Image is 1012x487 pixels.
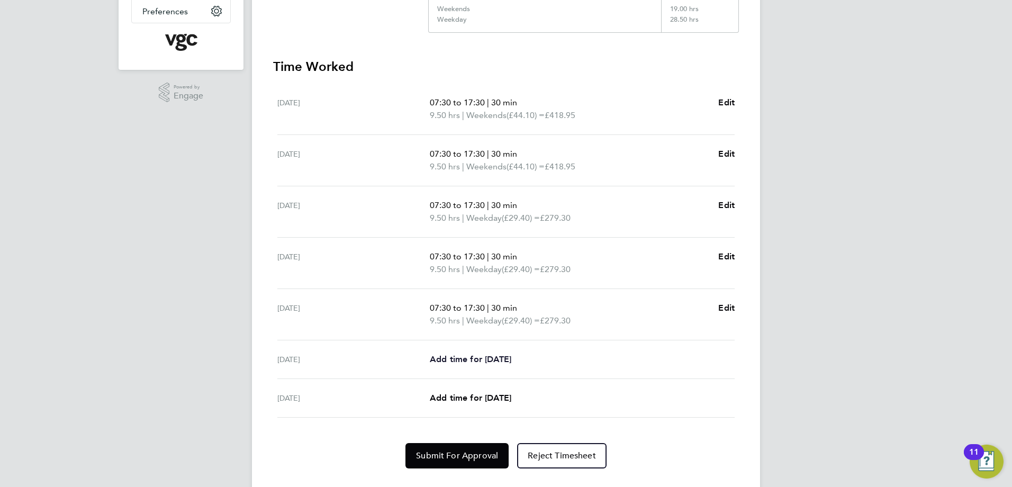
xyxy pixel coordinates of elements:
span: Edit [718,97,735,107]
div: Weekday [437,15,467,24]
div: 19.00 hrs [661,5,738,15]
div: [DATE] [277,148,430,173]
span: 07:30 to 17:30 [430,149,485,159]
div: 11 [969,452,979,466]
span: Engage [174,92,203,101]
a: Powered byEngage [159,83,204,103]
span: 07:30 to 17:30 [430,303,485,313]
div: [DATE] [277,250,430,276]
span: | [462,264,464,274]
a: Add time for [DATE] [430,392,511,404]
span: Add time for [DATE] [430,393,511,403]
div: [DATE] [277,96,430,122]
span: Edit [718,200,735,210]
span: 9.50 hrs [430,213,460,223]
span: 9.50 hrs [430,161,460,172]
span: | [487,149,489,159]
button: Open Resource Center, 11 new notifications [970,445,1004,479]
span: | [487,251,489,261]
span: | [462,315,464,326]
span: 07:30 to 17:30 [430,97,485,107]
a: Edit [718,148,735,160]
span: 30 min [491,303,517,313]
img: vgcgroup-logo-retina.png [165,34,197,51]
span: (£29.40) = [502,264,540,274]
span: | [462,110,464,120]
a: Go to home page [131,34,231,51]
button: Submit For Approval [405,443,509,468]
span: Weekends [466,109,507,122]
span: Preferences [142,6,188,16]
a: Edit [718,199,735,212]
span: Weekday [466,263,502,276]
a: Add time for [DATE] [430,353,511,366]
div: Weekends [437,5,470,13]
span: Weekday [466,212,502,224]
span: Powered by [174,83,203,92]
span: 30 min [491,251,517,261]
div: 28.50 hrs [661,15,738,32]
span: 07:30 to 17:30 [430,251,485,261]
a: Edit [718,302,735,314]
span: Add time for [DATE] [430,354,511,364]
span: | [462,161,464,172]
span: 30 min [491,149,517,159]
span: Edit [718,251,735,261]
span: Submit For Approval [416,450,498,461]
span: (£29.40) = [502,315,540,326]
span: (£29.40) = [502,213,540,223]
div: [DATE] [277,199,430,224]
span: 07:30 to 17:30 [430,200,485,210]
span: £279.30 [540,213,571,223]
span: (£44.10) = [507,110,545,120]
span: Reject Timesheet [528,450,596,461]
span: | [487,97,489,107]
span: Weekday [466,314,502,327]
span: £279.30 [540,315,571,326]
span: £418.95 [545,110,575,120]
span: 30 min [491,97,517,107]
button: Reject Timesheet [517,443,607,468]
span: Edit [718,303,735,313]
div: [DATE] [277,392,430,404]
div: [DATE] [277,353,430,366]
a: Edit [718,96,735,109]
h3: Time Worked [273,58,739,75]
span: Weekends [466,160,507,173]
span: 30 min [491,200,517,210]
span: 9.50 hrs [430,315,460,326]
div: [DATE] [277,302,430,327]
span: | [462,213,464,223]
span: (£44.10) = [507,161,545,172]
span: | [487,303,489,313]
span: Edit [718,149,735,159]
span: £279.30 [540,264,571,274]
span: | [487,200,489,210]
span: 9.50 hrs [430,110,460,120]
span: £418.95 [545,161,575,172]
span: 9.50 hrs [430,264,460,274]
a: Edit [718,250,735,263]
